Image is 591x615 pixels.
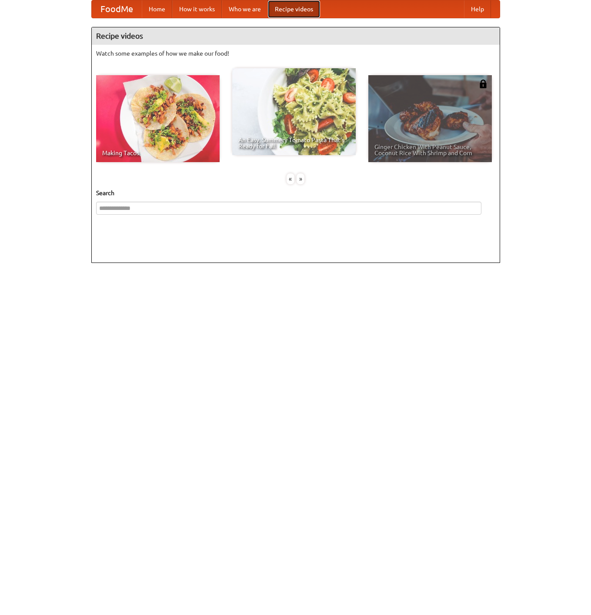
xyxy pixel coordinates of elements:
h5: Search [96,189,495,197]
a: Help [464,0,491,18]
a: FoodMe [92,0,142,18]
a: Home [142,0,172,18]
span: Making Tacos [102,150,214,156]
img: 483408.png [479,80,487,88]
a: An Easy, Summery Tomato Pasta That's Ready for Fall [232,68,356,155]
a: Who we are [222,0,268,18]
a: Recipe videos [268,0,320,18]
a: How it works [172,0,222,18]
a: Making Tacos [96,75,220,162]
div: » [297,173,304,184]
p: Watch some examples of how we make our food! [96,49,495,58]
div: « [287,173,294,184]
span: An Easy, Summery Tomato Pasta That's Ready for Fall [238,137,350,149]
h4: Recipe videos [92,27,500,45]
